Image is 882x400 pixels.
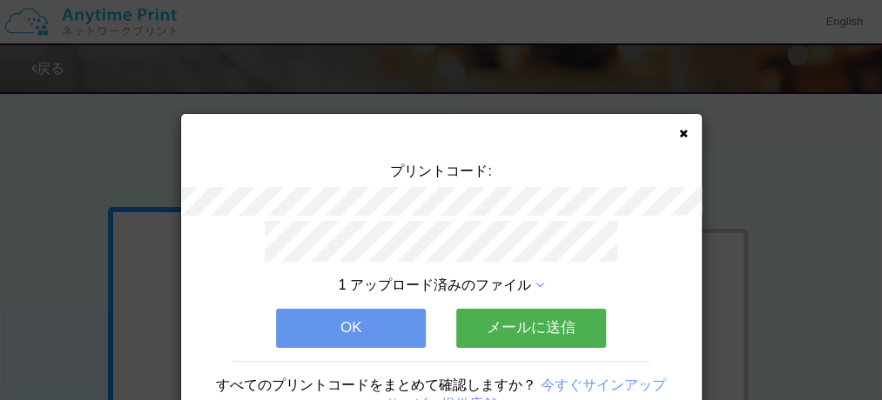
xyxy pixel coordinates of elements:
[339,277,531,292] span: 1 アップロード済みのファイル
[216,377,536,392] span: すべてのプリントコードをまとめて確認しますか？
[541,377,666,392] a: 今すぐサインアップ
[456,309,606,347] button: メールに送信
[390,163,491,178] span: プリントコード:
[276,309,426,347] button: OK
